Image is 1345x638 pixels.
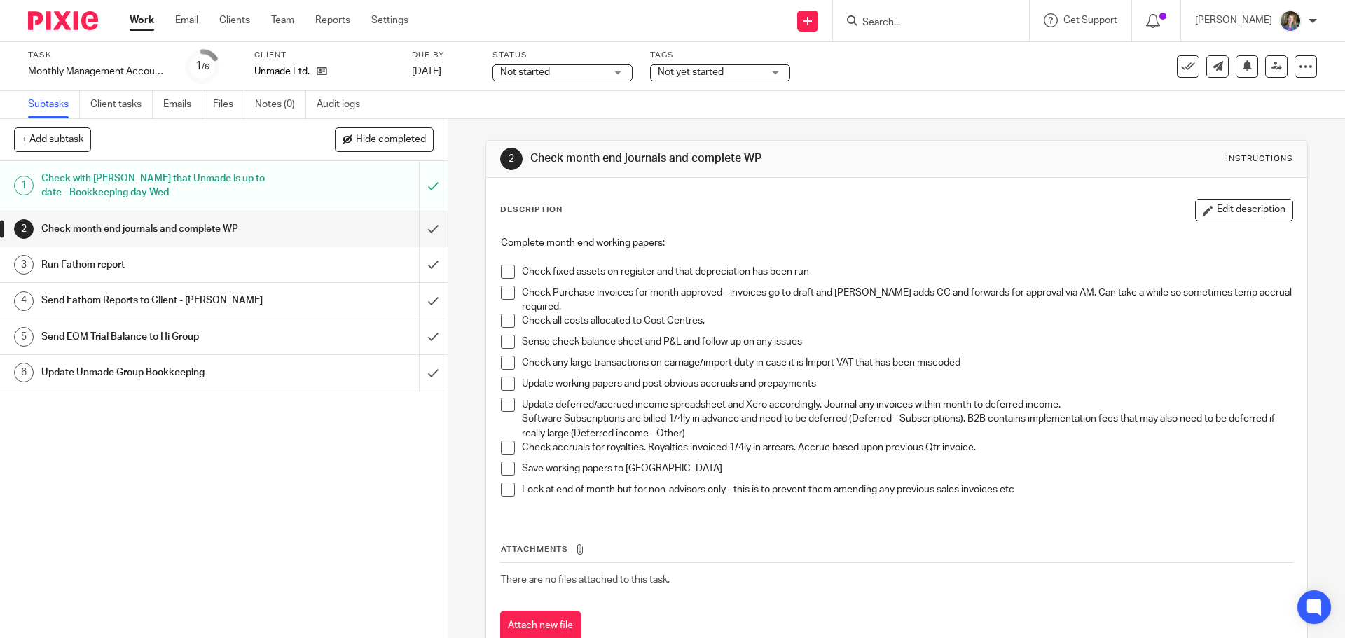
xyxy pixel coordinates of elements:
div: 2 [500,148,523,170]
p: Lock at end of month but for non-advisors only - this is to prevent them amending any previous sa... [522,483,1292,497]
span: Attachments [501,546,568,553]
div: 3 [14,255,34,275]
span: Not yet started [658,67,724,77]
p: Check fixed assets on register and that depreciation has been run [522,265,1292,279]
p: Update deferred/accrued income spreadsheet and Xero accordingly. Journal any invoices within mont... [522,398,1292,412]
a: Email [175,13,198,27]
a: Files [213,91,244,118]
h1: Send EOM Trial Balance to Hi Group [41,326,284,347]
span: Get Support [1063,15,1117,25]
a: Emails [163,91,202,118]
a: Settings [371,13,408,27]
p: Sense check balance sheet and P&L and follow up on any issues [522,335,1292,349]
span: There are no files attached to this task. [501,575,670,585]
div: 6 [14,363,34,382]
span: Hide completed [356,134,426,146]
div: 1 [195,58,209,74]
p: Save working papers to [GEOGRAPHIC_DATA] [522,462,1292,476]
div: Instructions [1226,153,1293,165]
h1: Run Fathom report [41,254,284,275]
h1: Update Unmade Group Bookkeeping [41,362,284,383]
div: 4 [14,291,34,311]
a: Subtasks [28,91,80,118]
a: Audit logs [317,91,371,118]
label: Tags [650,50,790,61]
p: Software Subscriptions are billed 1/4ly in advance and need to be deferred (Deferred - Subscripti... [522,412,1292,441]
p: Update working papers and post obvious accruals and prepayments [522,377,1292,391]
input: Search [861,17,987,29]
p: Unmade Ltd. [254,64,310,78]
div: Monthly Management Accounts - Unmade [28,64,168,78]
a: Work [130,13,154,27]
label: Status [492,50,633,61]
h1: Check month end journals and complete WP [530,151,927,166]
p: Check all costs allocated to Cost Centres. [522,314,1292,328]
span: Not started [500,67,550,77]
a: Reports [315,13,350,27]
p: Description [500,204,563,216]
label: Client [254,50,394,61]
h1: Send Fathom Reports to Client - [PERSON_NAME] [41,290,284,311]
label: Task [28,50,168,61]
h1: Check with [PERSON_NAME] that Unmade is up to date - Bookkeeping day Wed [41,168,284,204]
img: Pixie [28,11,98,30]
p: Complete month end working papers: [501,236,1292,250]
div: 5 [14,327,34,347]
button: Hide completed [335,127,434,151]
p: Check accruals for royalties. Royalties invoiced 1/4ly in arrears. Accrue based upon previous Qtr... [522,441,1292,455]
p: [PERSON_NAME] [1195,13,1272,27]
small: /6 [202,63,209,71]
img: 1530183611242%20(1).jpg [1279,10,1302,32]
label: Due by [412,50,475,61]
p: Check Purchase invoices for month approved - invoices go to draft and [PERSON_NAME] adds CC and f... [522,286,1292,314]
button: Edit description [1195,199,1293,221]
a: Team [271,13,294,27]
a: Clients [219,13,250,27]
button: + Add subtask [14,127,91,151]
a: Client tasks [90,91,153,118]
div: 1 [14,176,34,195]
p: Check any large transactions on carriage/import duty in case it is Import VAT that has been miscoded [522,356,1292,370]
span: [DATE] [412,67,441,76]
a: Notes (0) [255,91,306,118]
div: 2 [14,219,34,239]
h1: Check month end journals and complete WP [41,219,284,240]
